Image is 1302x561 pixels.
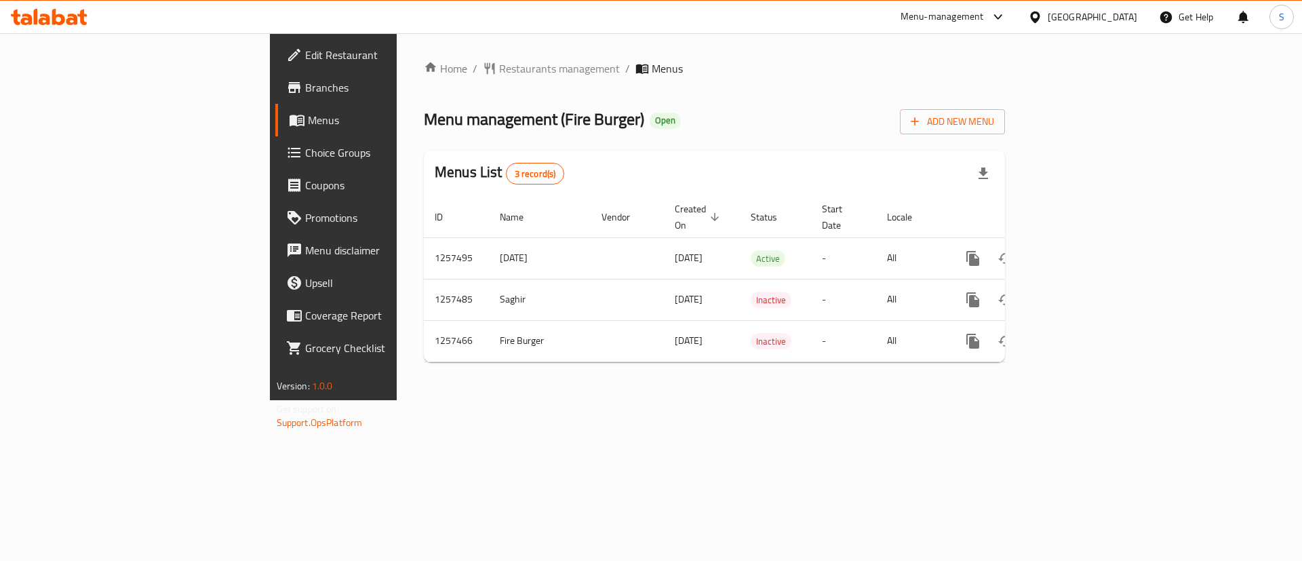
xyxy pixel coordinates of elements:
[957,325,989,357] button: more
[601,209,648,225] span: Vendor
[435,209,460,225] span: ID
[275,71,488,104] a: Branches
[305,177,477,193] span: Coupons
[751,292,791,308] span: Inactive
[277,377,310,395] span: Version:
[275,299,488,332] a: Coverage Report
[305,275,477,291] span: Upsell
[275,201,488,234] a: Promotions
[1279,9,1284,24] span: S
[652,60,683,77] span: Menus
[811,279,876,320] td: -
[675,332,703,349] span: [DATE]
[751,209,795,225] span: Status
[275,136,488,169] a: Choice Groups
[675,201,724,233] span: Created On
[424,104,644,134] span: Menu management ( Fire Burger )
[308,112,477,128] span: Menus
[275,234,488,267] a: Menu disclaimer
[811,320,876,362] td: -
[507,168,564,180] span: 3 record(s)
[675,290,703,308] span: [DATE]
[625,60,630,77] li: /
[275,104,488,136] a: Menus
[1048,9,1137,24] div: [GEOGRAPHIC_DATA]
[650,113,681,129] div: Open
[500,209,541,225] span: Name
[887,209,930,225] span: Locale
[277,414,363,431] a: Support.OpsPlatform
[811,237,876,279] td: -
[305,307,477,324] span: Coverage Report
[650,115,681,126] span: Open
[989,284,1022,316] button: Change Status
[424,60,1005,77] nav: breadcrumb
[989,242,1022,275] button: Change Status
[967,157,1000,190] div: Export file
[876,320,946,362] td: All
[483,60,620,77] a: Restaurants management
[822,201,860,233] span: Start Date
[876,237,946,279] td: All
[675,249,703,267] span: [DATE]
[489,320,591,362] td: Fire Burger
[305,340,477,356] span: Grocery Checklist
[424,197,1098,362] table: enhanced table
[751,251,785,267] span: Active
[305,47,477,63] span: Edit Restaurant
[305,144,477,161] span: Choice Groups
[876,279,946,320] td: All
[305,210,477,226] span: Promotions
[751,333,791,349] div: Inactive
[499,60,620,77] span: Restaurants management
[489,237,591,279] td: [DATE]
[312,377,333,395] span: 1.0.0
[901,9,984,25] div: Menu-management
[900,109,1005,134] button: Add New Menu
[435,162,564,185] h2: Menus List
[506,163,565,185] div: Total records count
[275,39,488,71] a: Edit Restaurant
[275,332,488,364] a: Grocery Checklist
[751,334,791,349] span: Inactive
[305,242,477,258] span: Menu disclaimer
[275,169,488,201] a: Coupons
[275,267,488,299] a: Upsell
[946,197,1098,238] th: Actions
[989,325,1022,357] button: Change Status
[305,79,477,96] span: Branches
[751,250,785,267] div: Active
[489,279,591,320] td: Saghir
[957,242,989,275] button: more
[957,284,989,316] button: more
[277,400,339,418] span: Get support on:
[911,113,994,130] span: Add New Menu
